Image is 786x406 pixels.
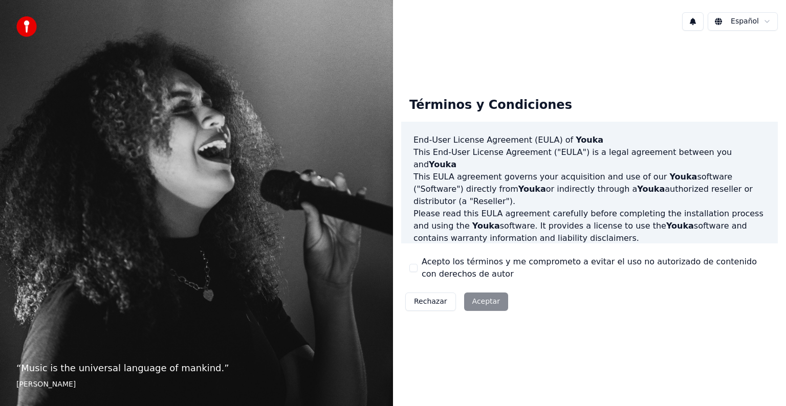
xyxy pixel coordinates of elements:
[401,89,580,122] div: Términos y Condiciones
[413,171,766,208] p: This EULA agreement governs your acquisition and use of our software ("Software") directly from o...
[576,135,603,145] span: Youka
[413,146,766,171] p: This End-User License Agreement ("EULA") is a legal agreement between you and
[637,184,665,194] span: Youka
[405,292,456,311] button: Rechazar
[429,160,456,169] span: Youka
[472,221,500,231] span: Youka
[16,379,377,390] footer: [PERSON_NAME]
[16,16,37,37] img: youka
[16,361,377,375] p: “ Music is the universal language of mankind. ”
[413,134,766,146] h3: End-User License Agreement (EULA) of
[518,184,546,194] span: Youka
[666,221,694,231] span: Youka
[413,208,766,244] p: Please read this EULA agreement carefully before completing the installation process and using th...
[422,256,770,280] label: Acepto los términos y me comprometo a evitar el uso no autorizado de contenido con derechos de autor
[669,172,697,182] span: Youka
